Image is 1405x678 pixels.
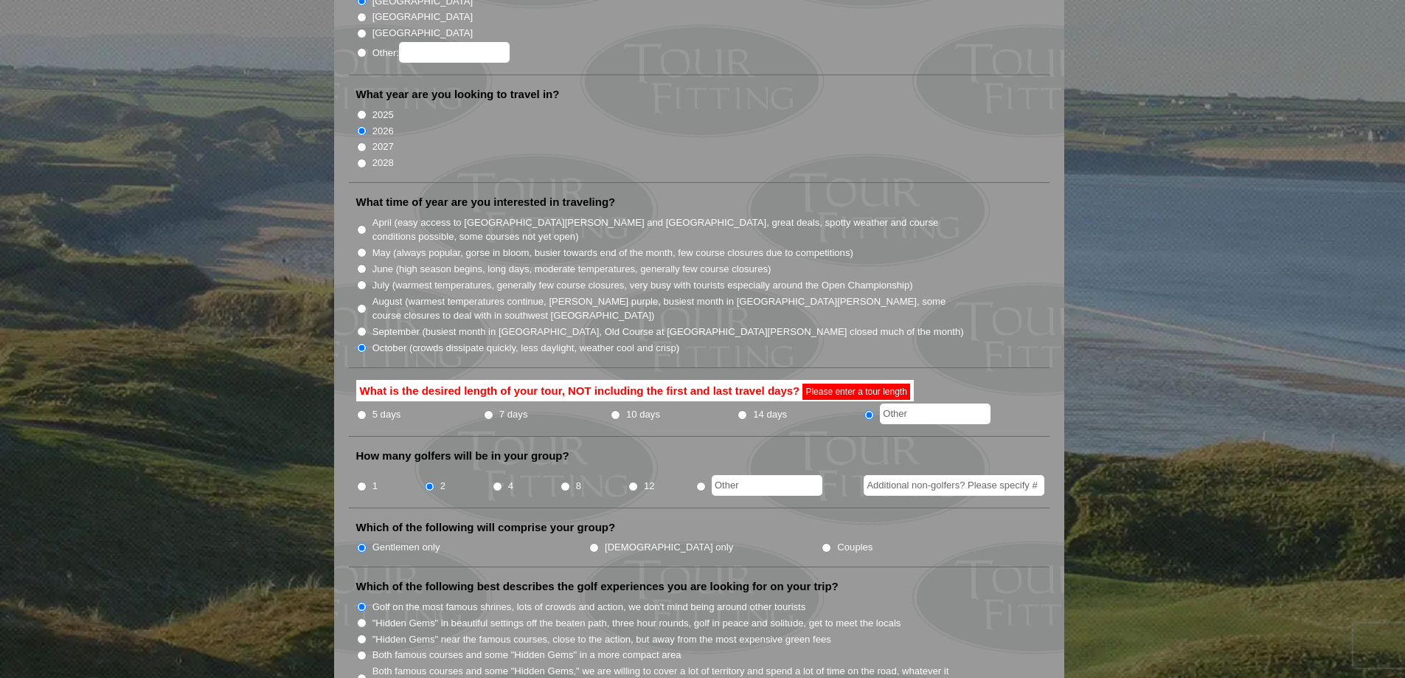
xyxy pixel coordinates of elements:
[880,404,991,424] input: Other
[712,475,822,496] input: Other
[372,479,378,494] label: 1
[802,384,909,400] span: Please enter a tour length
[372,124,394,139] label: 2026
[372,325,964,339] label: September (busiest month in [GEOGRAPHIC_DATA], Old Course at [GEOGRAPHIC_DATA][PERSON_NAME] close...
[864,475,1044,496] input: Additional non-golfers? Please specify #
[753,407,787,422] label: 14 days
[626,407,660,422] label: 10 days
[356,520,616,535] label: Which of the following will comprise your group?
[356,579,839,594] label: Which of the following best describes the golf experiences you are looking for on your trip?
[356,87,560,102] label: What year are you looking to travel in?
[372,648,681,663] label: Both famous courses and some "Hidden Gems" in a more compact area
[372,294,965,323] label: August (warmest temperatures continue, [PERSON_NAME] purple, busiest month in [GEOGRAPHIC_DATA][P...
[605,540,733,555] label: [DEMOGRAPHIC_DATA] only
[372,616,901,631] label: "Hidden Gems" in beautiful settings off the beaten path, three hour rounds, golf in peace and sol...
[372,42,510,63] label: Other:
[356,195,616,210] label: What time of year are you interested in traveling?
[372,540,440,555] label: Gentlemen only
[372,108,394,122] label: 2025
[372,246,853,260] label: May (always popular, gorse in bloom, busier towards end of the month, few course closures due to ...
[356,380,914,402] label: What is the desired length of your tour, NOT including the first and last travel days?
[372,10,473,24] label: [GEOGRAPHIC_DATA]
[372,407,401,422] label: 5 days
[372,156,394,170] label: 2028
[644,479,655,494] label: 12
[372,139,394,154] label: 2027
[356,449,569,463] label: How many golfers will be in your group?
[440,479,445,494] label: 2
[372,278,913,293] label: July (warmest temperatures, generally few course closures, very busy with tourists especially aro...
[372,600,806,615] label: Golf on the most famous shrines, lots of crowds and action, we don't mind being around other tour...
[508,479,513,494] label: 4
[372,341,680,356] label: October (crowds dissipate quickly, less daylight, weather cool and crisp)
[372,215,965,244] label: April (easy access to [GEOGRAPHIC_DATA][PERSON_NAME] and [GEOGRAPHIC_DATA], great deals, spotty w...
[499,407,528,422] label: 7 days
[576,479,581,494] label: 8
[399,42,510,63] input: Other:
[372,262,771,277] label: June (high season begins, long days, moderate temperatures, generally few course closures)
[372,26,473,41] label: [GEOGRAPHIC_DATA]
[837,540,873,555] label: Couples
[372,632,831,647] label: "Hidden Gems" near the famous courses, close to the action, but away from the most expensive gree...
